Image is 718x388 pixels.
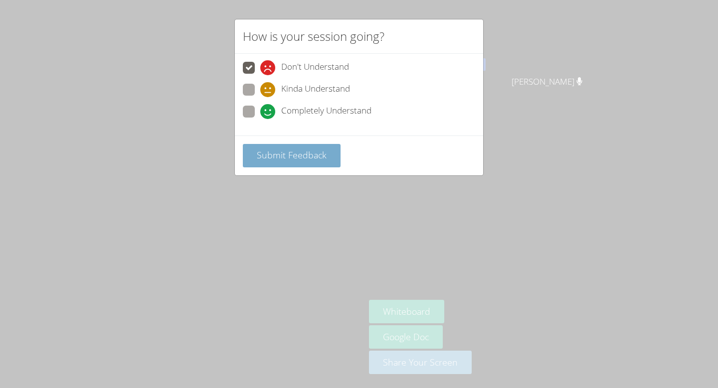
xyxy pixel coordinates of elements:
button: Submit Feedback [243,144,341,167]
span: Kinda Understand [281,82,350,97]
span: Completely Understand [281,104,371,119]
span: Don't Understand [281,60,349,75]
h2: How is your session going? [243,27,384,45]
span: Submit Feedback [257,149,327,161]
